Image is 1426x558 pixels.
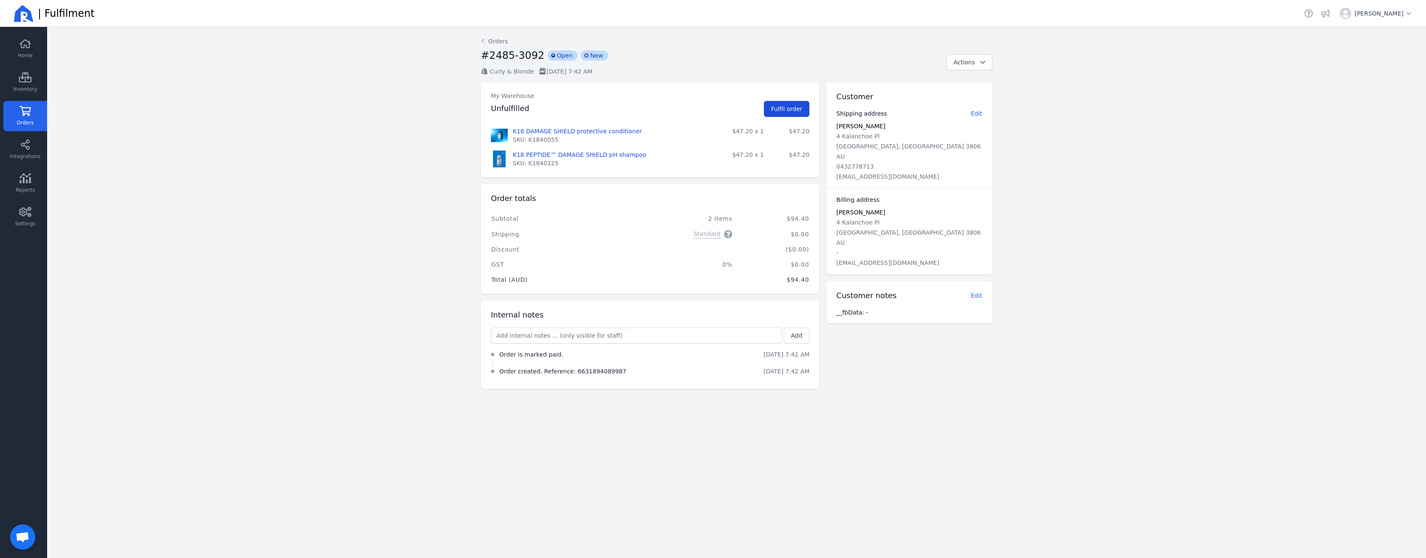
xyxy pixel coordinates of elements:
img: Ricemill Logo [13,3,34,24]
img: K18 PEPTIDE™ DAMAGE SHIELD pH shampoo [491,151,508,167]
span: Integrations [10,153,40,160]
span: Inventory [13,86,37,93]
td: $47.20 x 1 [710,124,770,147]
p: Order is marked paid. [499,350,563,359]
button: Fulfil order [764,101,810,117]
td: ($0.00) [739,242,809,257]
h3: Billing address [836,196,879,204]
span: SKU: K1840055 [513,135,559,144]
button: Add [784,328,809,344]
span: [PERSON_NAME] [836,209,885,216]
span: Edit [971,110,982,117]
td: $47.20 x 1 [710,147,770,171]
span: [GEOGRAPHIC_DATA], [GEOGRAPHIC_DATA] 3806 AU [836,143,981,160]
button: Standard [694,230,732,238]
td: Shipping [491,226,607,242]
span: Settings [15,220,35,227]
td: 0% [607,257,739,272]
h3: Shipping address [836,109,887,118]
img: K18 DAMAGE SHIELD protective conditioner [491,127,508,144]
td: $94.40 [739,211,809,226]
td: Total (AUD) [491,272,607,287]
td: $0.00 [739,257,809,272]
span: Reports [16,187,35,193]
span: 4 Kalanchoe Pl [836,133,880,140]
a: Open chat [10,524,35,550]
button: Actions [946,54,992,70]
td: 2 items [607,211,739,226]
span: Edit [971,292,982,299]
a: Orders [481,37,508,45]
td: Subtotal [491,211,607,226]
span: Add [791,332,802,339]
span: [EMAIL_ADDRESS][DOMAIN_NAME] [836,173,939,180]
span: Orders [17,119,34,126]
span: Actions [954,59,975,66]
button: [PERSON_NAME] [1336,4,1416,23]
span: [GEOGRAPHIC_DATA], [GEOGRAPHIC_DATA] 3806 AU [836,229,981,246]
a: Helpdesk [1303,8,1315,19]
time: [DATE] 7:42 AM [763,351,809,358]
span: Fulfil order [771,106,803,112]
h2: Order totals [491,193,536,204]
span: My Warehouse [491,93,534,99]
h2: Customer [836,91,873,103]
span: Open [548,50,578,61]
h2: Unfulfilled [491,103,529,114]
h2: #2485-3092 [481,49,544,62]
input: Add internal notes ... (only visible for staff) [491,328,782,343]
span: New [581,50,608,61]
p: [DATE] 7:42 AM [539,67,592,76]
td: $0.00 [739,226,809,242]
h2: Internal notes [491,309,543,321]
span: - [836,249,838,256]
td: $94.40 [739,272,809,287]
span: | Fulfilment [38,7,95,20]
span: 4 Kalanchoe Pl [836,219,880,226]
a: K18 DAMAGE SHIELD protective conditioner [513,127,642,135]
span: Home [18,52,32,59]
td: Discount [491,242,607,257]
td: GST [491,257,607,272]
a: K18 PEPTIDE™ DAMAGE SHIELD pH shampoo [513,151,646,159]
span: [PERSON_NAME] [1354,9,1413,18]
td: $47.20 [771,147,816,171]
span: [PERSON_NAME] [836,123,885,130]
time: [DATE] 7:42 AM [763,368,809,375]
p: Order created. Reference: 6631894089987 [499,367,626,376]
span: 0432778713 [836,163,874,170]
span: Standard [694,230,721,238]
button: Edit [971,109,982,118]
span: SKU: K1840125 [513,159,559,167]
td: $47.20 [771,124,816,147]
h2: Customer notes [836,290,896,301]
button: Edit [971,291,982,300]
span: __fbData: - [836,309,868,316]
span: [EMAIL_ADDRESS][DOMAIN_NAME] [836,259,939,266]
span: Curly & Blonde [490,68,534,75]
